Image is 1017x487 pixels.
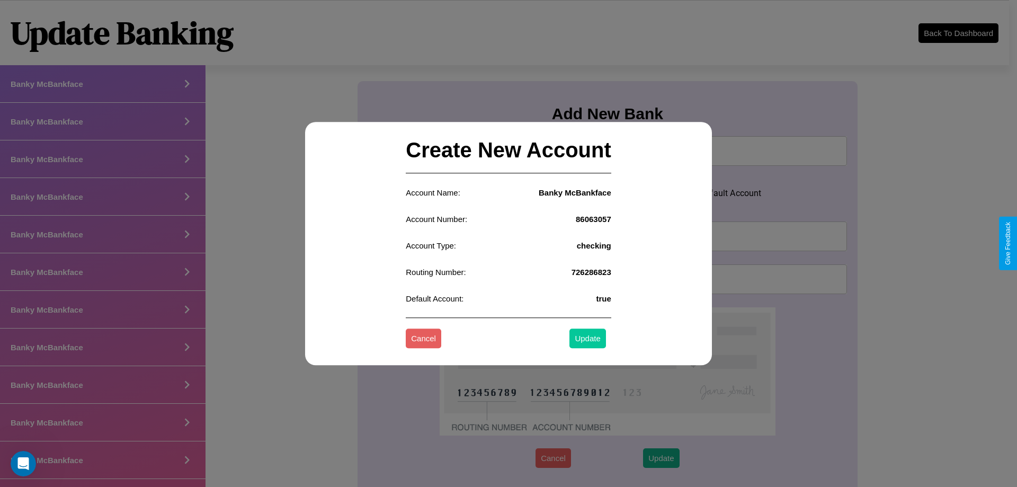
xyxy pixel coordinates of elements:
button: Cancel [406,329,441,349]
h2: Create New Account [406,128,611,173]
div: Give Feedback [1004,222,1012,265]
p: Routing Number: [406,265,466,279]
iframe: Intercom live chat [11,451,36,476]
h4: true [596,294,611,303]
h4: checking [577,241,611,250]
button: Update [569,329,605,349]
h4: 86063057 [576,215,611,224]
p: Default Account: [406,291,463,306]
p: Account Type: [406,238,456,253]
p: Account Name: [406,185,460,200]
p: Account Number: [406,212,467,226]
h4: 726286823 [572,268,611,277]
h4: Banky McBankface [539,188,611,197]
